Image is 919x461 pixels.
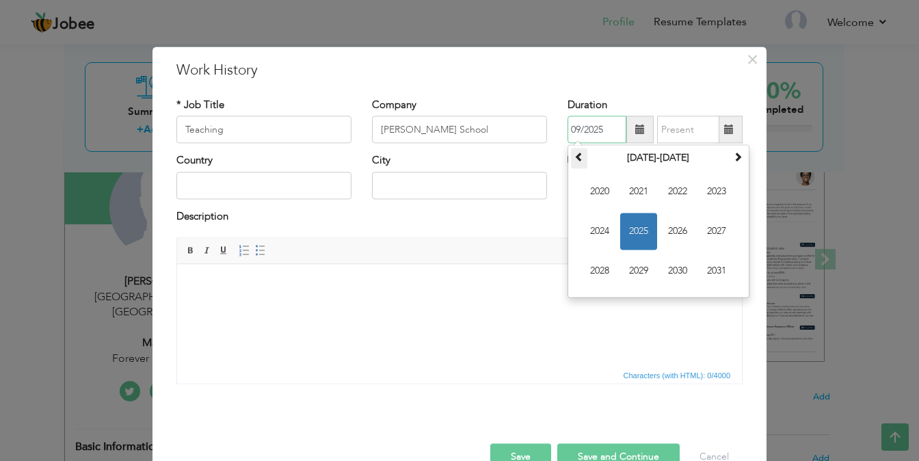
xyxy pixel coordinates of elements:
span: 2030 [659,253,696,290]
span: 2026 [659,213,696,250]
span: 2029 [620,253,657,290]
span: 2024 [581,213,618,250]
a: Bold [183,243,198,259]
a: Insert/Remove Numbered List [237,243,252,259]
label: * Job Title [176,98,224,112]
h3: Work History [176,60,743,81]
a: Underline [216,243,231,259]
a: Insert/Remove Bulleted List [253,243,268,259]
label: Company [372,98,416,112]
span: Next Decade [733,153,743,162]
span: 2027 [698,213,735,250]
span: 2031 [698,253,735,290]
span: × [747,47,758,72]
th: Select Decade [587,148,730,169]
input: From [568,116,626,144]
span: 2022 [659,174,696,211]
span: 2028 [581,253,618,290]
span: Characters (with HTML): 0/4000 [621,370,734,382]
span: 2021 [620,174,657,211]
input: Present [657,116,719,144]
label: Country [176,154,213,168]
span: 2023 [698,174,735,211]
label: City [372,154,390,168]
span: Previous Decade [574,153,584,162]
label: Description [176,209,228,224]
div: Statistics [621,370,735,382]
span: 2025 [620,213,657,250]
a: Italic [200,243,215,259]
label: Duration [568,98,607,112]
iframe: Rich Text Editor, workEditor [177,265,742,367]
button: Close [741,49,763,70]
span: 2020 [581,174,618,211]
